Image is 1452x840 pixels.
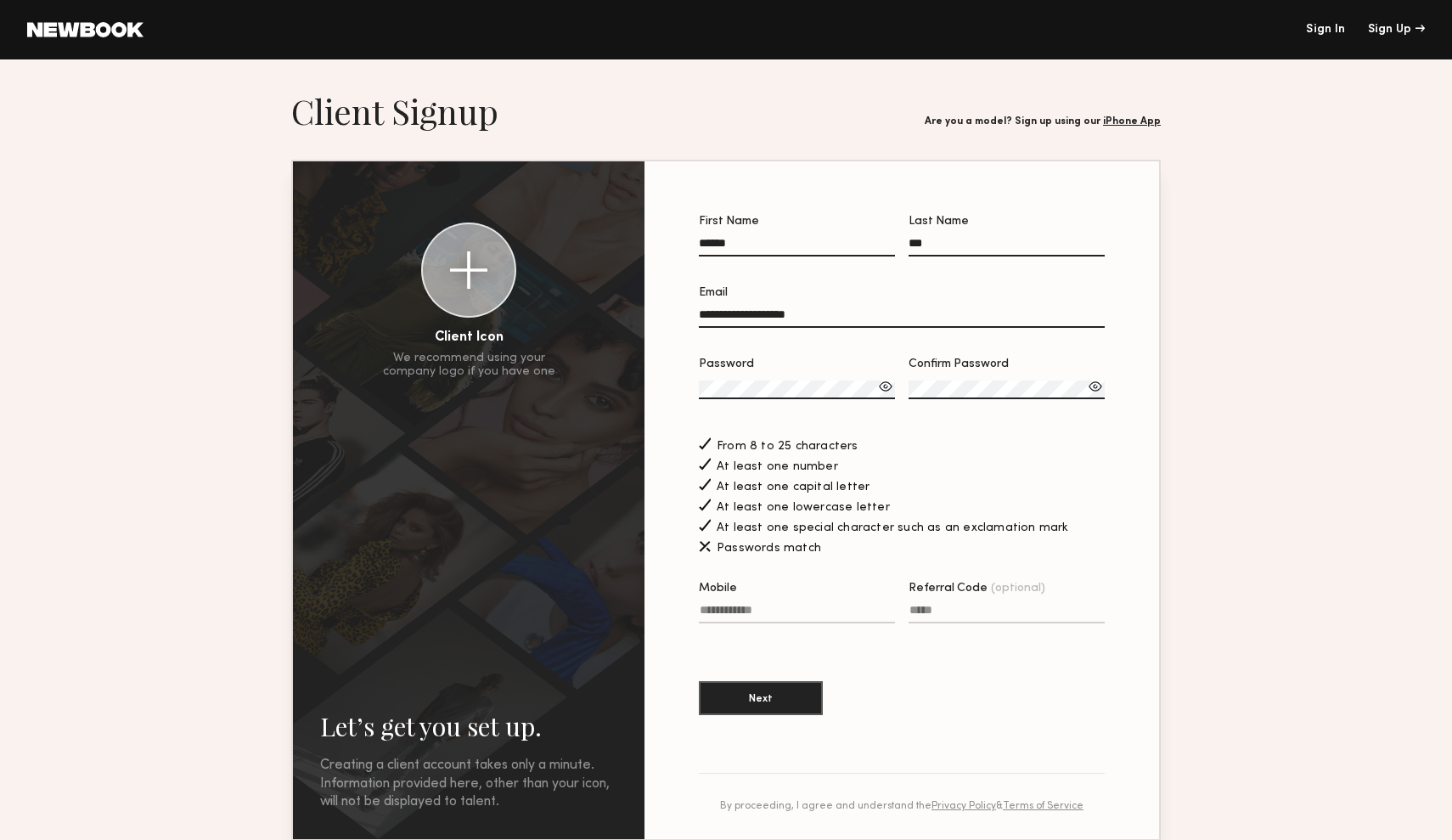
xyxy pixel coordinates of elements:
div: Confirm Password [909,358,1105,370]
div: Sign Up [1368,24,1425,36]
h2: Let’s get you set up. [320,709,617,743]
input: Last Name [909,237,1105,257]
span: At least one lowercase letter [717,502,890,514]
div: Email [699,287,1105,299]
span: (optional) [991,583,1045,595]
span: At least one number [717,461,838,473]
a: iPhone App [1103,116,1161,127]
div: We recommend using your company logo if you have one [383,352,555,379]
button: Next [699,681,823,715]
span: At least one capital letter [717,482,870,493]
input: Password [699,381,895,399]
div: Mobile [699,583,895,595]
span: At least one special character such as an exclamation mark [717,522,1069,534]
a: Privacy Policy [931,801,996,811]
div: Last Name [909,216,1105,228]
a: Terms of Service [1003,801,1083,811]
div: Password [699,358,895,370]
span: From 8 to 25 characters [717,441,858,453]
input: Confirm Password [909,381,1105,399]
div: Client Icon [435,331,504,345]
h1: Client Signup [291,90,498,132]
input: Email [699,308,1105,328]
input: Mobile [699,604,895,623]
span: Passwords match [717,543,821,555]
input: First Name [699,237,895,257]
div: Creating a client account takes only a minute. Information provided here, other than your icon, w... [320,757,617,812]
a: Sign In [1306,24,1345,36]
div: By proceeding, I agree and understand the & [699,801,1105,812]
input: Referral Code(optional) [909,604,1105,623]
div: Are you a model? Sign up using our [925,116,1161,127]
div: First Name [699,216,895,228]
div: Referral Code [909,583,1105,595]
